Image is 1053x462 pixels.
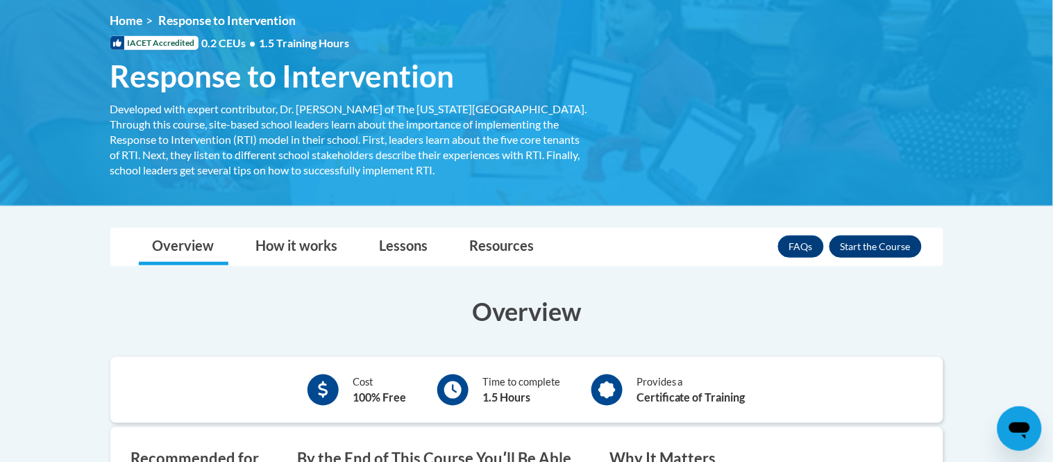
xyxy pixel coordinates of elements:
div: Provides a [637,374,745,406]
span: Response to Intervention [159,13,296,28]
div: Time to complete [482,374,560,406]
a: Overview [139,229,228,265]
a: FAQs [778,236,824,258]
a: Home [110,13,143,28]
button: Enroll [829,236,922,258]
a: Lessons [366,229,442,265]
h3: Overview [110,294,943,329]
iframe: Button to launch messaging window [997,406,1042,451]
span: 0.2 CEUs [202,35,350,51]
div: Cost [353,374,406,406]
b: 1.5 Hours [482,390,530,404]
a: Resources [456,229,548,265]
span: Response to Intervention [110,58,455,94]
div: Developed with expert contributor, Dr. [PERSON_NAME] of The [US_STATE][GEOGRAPHIC_DATA]. Through ... [110,101,589,178]
span: 1.5 Training Hours [260,36,350,49]
span: IACET Accredited [110,36,199,50]
span: • [250,36,256,49]
b: Certificate of Training [637,390,745,404]
b: 100% Free [353,390,406,404]
a: How it works [242,229,352,265]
